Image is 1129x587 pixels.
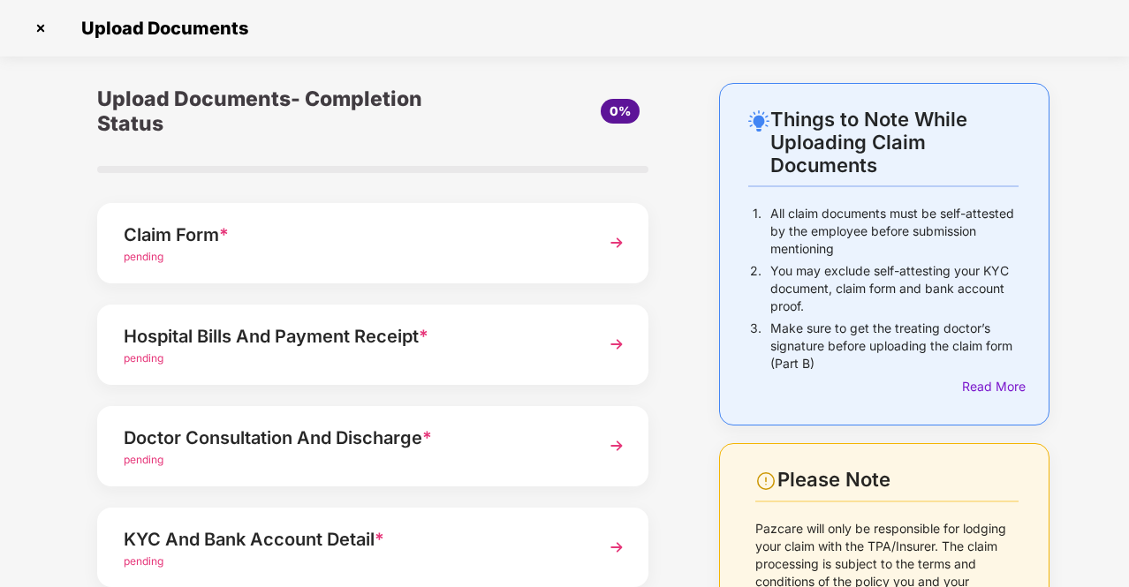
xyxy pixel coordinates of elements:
[124,424,580,452] div: Doctor Consultation And Discharge
[124,322,580,350] div: Hospital Bills And Payment Receipt
[124,453,163,466] span: pending
[770,262,1019,315] p: You may exclude self-attesting your KYC document, claim form and bank account proof.
[124,525,580,553] div: KYC And Bank Account Detail
[770,205,1019,258] p: All claim documents must be self-attested by the employee before submission mentioning
[777,468,1019,492] div: Please Note
[124,221,580,249] div: Claim Form
[601,227,633,259] img: svg+xml;base64,PHN2ZyBpZD0iTmV4dCIgeG1sbnM9Imh0dHA6Ly93d3cudzMub3JnLzIwMDAvc3ZnIiB3aWR0aD0iMzYiIG...
[124,554,163,568] span: pending
[962,377,1019,396] div: Read More
[755,470,777,492] img: svg+xml;base64,PHN2ZyBpZD0iV2FybmluZ18tXzI0eDI0IiBkYXRhLW5hbWU9Ildhcm5pbmcgLSAyNHgyNCIgeG1sbnM9Im...
[64,18,257,39] span: Upload Documents
[124,250,163,263] span: pending
[601,328,633,360] img: svg+xml;base64,PHN2ZyBpZD0iTmV4dCIgeG1sbnM9Imh0dHA6Ly93d3cudzMub3JnLzIwMDAvc3ZnIiB3aWR0aD0iMzYiIG...
[601,531,633,563] img: svg+xml;base64,PHN2ZyBpZD0iTmV4dCIgeG1sbnM9Imh0dHA6Ly93d3cudzMub3JnLzIwMDAvc3ZnIiB3aWR0aD0iMzYiIG...
[27,14,55,42] img: svg+xml;base64,PHN2ZyBpZD0iQ3Jvc3MtMzJ4MzIiIHhtbG5zPSJodHRwOi8vd3d3LnczLm9yZy8yMDAwL3N2ZyIgd2lkdG...
[97,83,465,139] div: Upload Documents- Completion Status
[610,103,631,118] span: 0%
[770,320,1019,373] p: Make sure to get the treating doctor’s signature before uploading the claim form (Part B)
[770,108,1019,177] div: Things to Note While Uploading Claim Documents
[748,110,769,132] img: svg+xml;base64,PHN2ZyB4bWxucz0iaHR0cDovL3d3dy53My5vcmcvMjAwMC9zdmciIHdpZHRoPSIyNC4wOTMiIGhlaWdodD...
[750,262,762,315] p: 2.
[750,320,762,373] p: 3.
[601,430,633,462] img: svg+xml;base64,PHN2ZyBpZD0iTmV4dCIgeG1sbnM9Imh0dHA6Ly93d3cudzMub3JnLzIwMDAvc3ZnIiB3aWR0aD0iMzYiIG...
[124,351,163,365] span: pending
[753,205,762,258] p: 1.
